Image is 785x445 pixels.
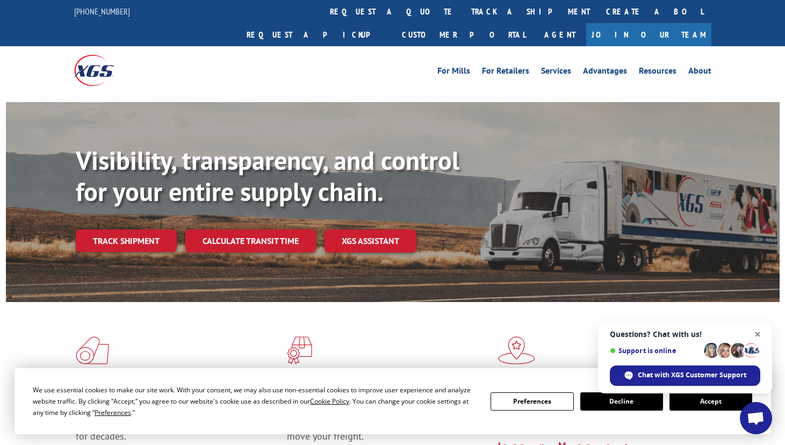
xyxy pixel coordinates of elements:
[610,330,760,339] span: Questions? Chat with us!
[534,23,586,46] a: Agent
[185,229,316,253] a: Calculate transit time
[33,384,478,418] div: We use essential cookies to make our site work. With your consent, we may also use non-essential ...
[498,336,535,364] img: xgs-icon-flagship-distribution-model-red
[639,67,676,78] a: Resources
[437,67,470,78] a: For Mills
[751,328,765,341] span: Close chat
[482,67,529,78] a: For Retailers
[669,392,752,411] button: Accept
[76,404,278,442] span: As an industry carrier of choice, XGS has brought innovation and dedication to flooring logistics...
[95,408,131,417] span: Preferences
[580,392,663,411] button: Decline
[586,23,711,46] a: Join Our Team
[239,23,394,46] a: Request a pickup
[287,336,312,364] img: xgs-icon-focused-on-flooring-red
[325,229,416,253] a: XGS ASSISTANT
[541,67,571,78] a: Services
[740,402,772,434] div: Open chat
[310,397,349,406] span: Cookie Policy
[610,365,760,386] div: Chat with XGS Customer Support
[688,67,711,78] a: About
[610,347,700,355] span: Support is online
[394,23,534,46] a: Customer Portal
[491,392,573,411] button: Preferences
[76,229,177,252] a: Track shipment
[583,67,627,78] a: Advantages
[76,143,459,208] b: Visibility, transparency, and control for your entire supply chain.
[15,368,771,434] div: Cookie Consent Prompt
[76,336,109,364] img: xgs-icon-total-supply-chain-intelligence-red
[74,6,130,17] a: [PHONE_NUMBER]
[638,370,746,380] span: Chat with XGS Customer Support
